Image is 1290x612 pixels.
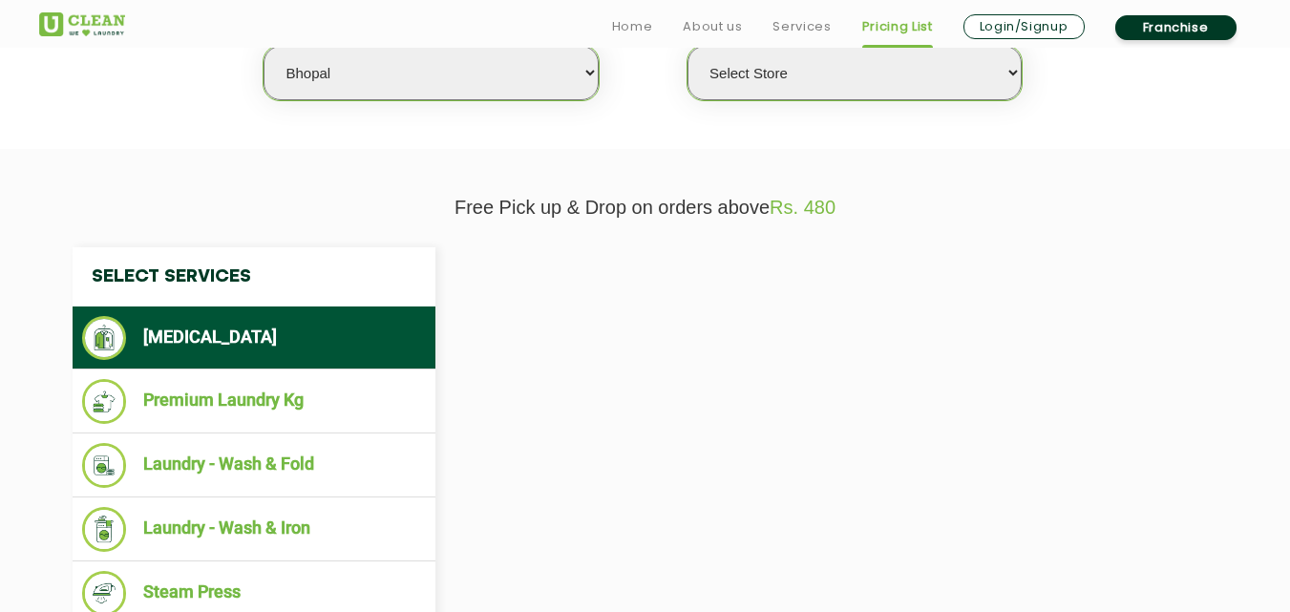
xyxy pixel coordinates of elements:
[73,247,435,306] h4: Select Services
[82,507,127,552] img: Laundry - Wash & Iron
[82,507,426,552] li: Laundry - Wash & Iron
[82,316,426,360] li: [MEDICAL_DATA]
[862,15,933,38] a: Pricing List
[963,14,1085,39] a: Login/Signup
[772,15,831,38] a: Services
[82,443,426,488] li: Laundry - Wash & Fold
[770,197,835,218] span: Rs. 480
[39,197,1252,219] p: Free Pick up & Drop on orders above
[82,379,426,424] li: Premium Laundry Kg
[39,12,125,36] img: UClean Laundry and Dry Cleaning
[82,379,127,424] img: Premium Laundry Kg
[1115,15,1237,40] a: Franchise
[82,443,127,488] img: Laundry - Wash & Fold
[683,15,742,38] a: About us
[612,15,653,38] a: Home
[82,316,127,360] img: Dry Cleaning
